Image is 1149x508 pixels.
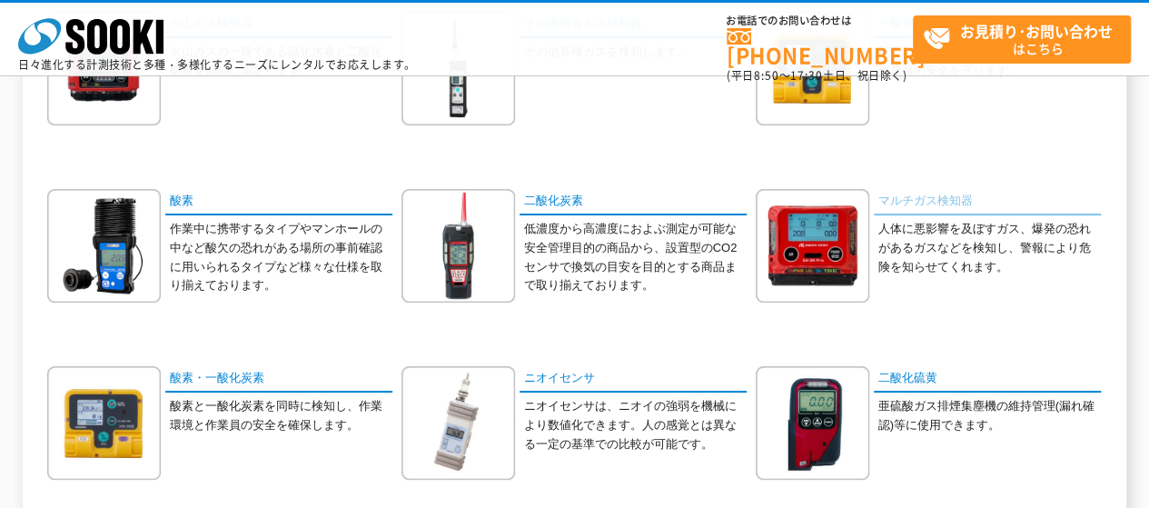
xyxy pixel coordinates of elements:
img: ニオイセンサ [401,366,515,480]
p: 作業中に携帯するタイプやマンホールの中など酸欠の恐れがある場所の事前確認に用いられるタイプなど様々な仕様を取り揃えております。 [169,220,392,295]
img: 酸素 [47,189,161,303]
a: マルチガス検知器 [874,189,1101,215]
span: (平日 ～ 土日、祝日除く) [727,67,906,84]
p: 人体に悪影響を及ぼすガス、爆発の恐れがあるガスなどを検知し、警報により危険を知らせてくれます。 [877,220,1101,276]
p: 酸素と一酸化炭素を同時に検知し、作業環境と作業員の安全を確保します。 [169,397,392,435]
span: はこちら [923,16,1130,62]
a: ニオイセンサ [520,366,747,393]
a: お見積り･お問い合わせはこちら [913,15,1131,64]
span: お電話でのお問い合わせは [727,15,913,26]
a: [PHONE_NUMBER] [727,28,913,65]
img: 二酸化炭素 [401,189,515,303]
p: 低濃度から高濃度におよぶ測定が可能な安全管理目的の商品から、設置型のCO2センサで換気の目安を目的とする商品まで取り揃えております。 [523,220,747,295]
p: 日々進化する計測技術と多種・多様化するニーズにレンタルでお応えします。 [18,59,416,70]
img: 二酸化硫黄 [756,366,869,480]
a: 二酸化炭素 [520,189,747,215]
img: 酸素・一酸化炭素 [47,366,161,480]
span: 17:30 [790,67,823,84]
img: マルチガス検知器 [756,189,869,303]
a: 酸素 [165,189,392,215]
p: 亜硫酸ガス排煙集塵機の維持管理(漏れ確認)等に使用できます。 [877,397,1101,435]
a: 酸素・一酸化炭素 [165,366,392,393]
a: 二酸化硫黄 [874,366,1101,393]
p: ニオイセンサは、ニオイの強弱を機械により数値化できます。人の感覚とは異なる一定の基準での比較が可能です。 [523,397,747,453]
strong: お見積り･お問い合わせ [960,20,1113,42]
span: 8:50 [754,67,779,84]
